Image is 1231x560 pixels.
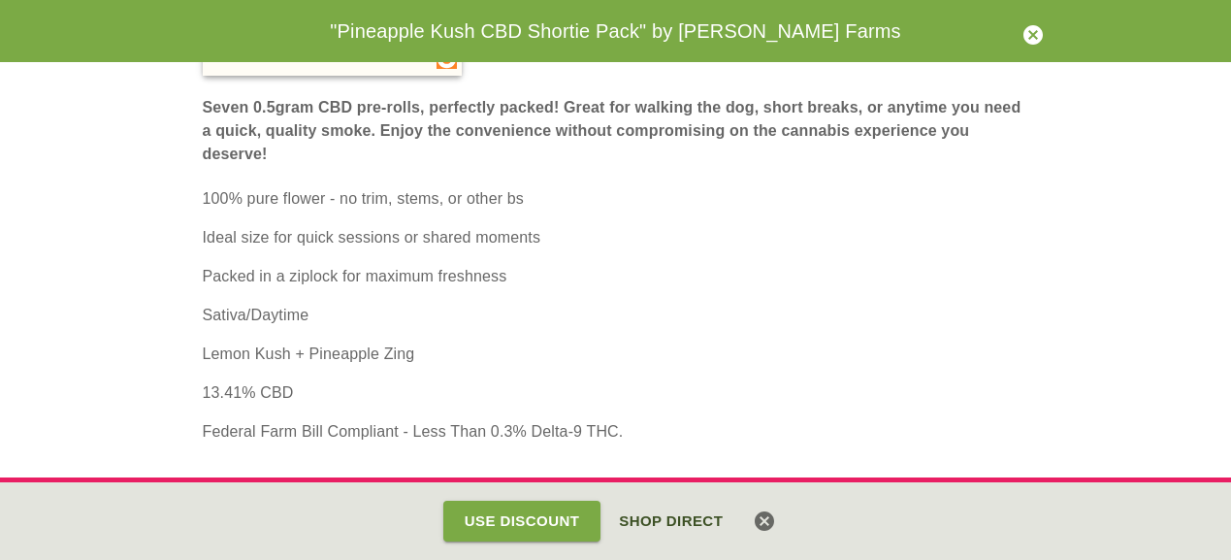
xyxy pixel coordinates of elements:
[179,16,1053,47] div: "Pineapple Kush CBD Shortie Pack" by [PERSON_NAME] Farms
[203,304,1029,327] p: Sativa/Daytime
[203,187,1029,211] p: 100% pure flower - no trim, stems, or other bs
[608,501,733,542] button: Shop Direct
[203,381,1029,405] p: 13.41% CBD
[203,420,1029,444] p: Federal Farm Bill Compliant - Less Than 0.3% Delta-9 THC.
[203,265,1029,288] p: Packed in a ziplock for maximum freshness
[203,96,1029,166] h4: Seven 0.5gram CBD pre-rolls, perfectly packed! Great for walking the dog, short breaks, or anytim...
[203,226,1029,249] p: Ideal size for quick sessions or shared moments
[203,343,1029,366] p: Lemon Kush + Pineapple Zing
[443,501,601,542] button: Use Discount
